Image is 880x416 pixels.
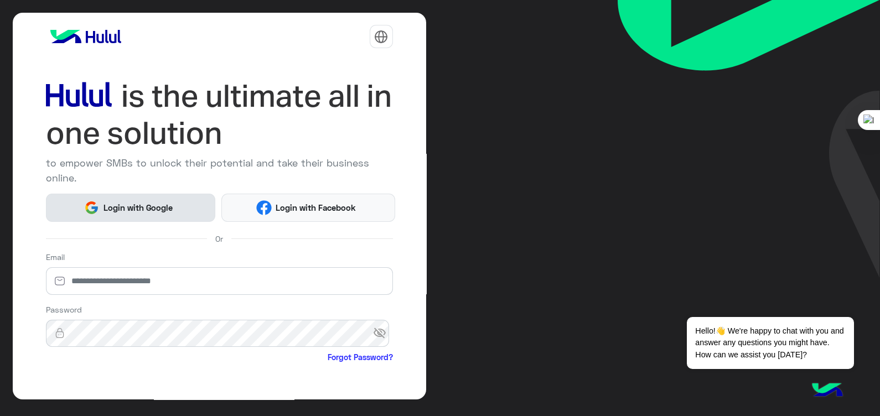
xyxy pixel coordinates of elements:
img: hululLoginTitle_EN.svg [46,77,393,152]
iframe: reCAPTCHA [46,365,214,408]
span: Hello!👋 We're happy to chat with you and answer any questions you might have. How can we assist y... [687,317,853,369]
span: Or [215,233,223,245]
img: hulul-logo.png [808,372,847,410]
img: Facebook [256,200,272,216]
span: visibility_off [373,324,393,344]
label: Email [46,251,65,263]
label: Password [46,304,82,315]
img: tab [374,30,388,44]
img: Google [84,200,100,216]
img: lock [46,327,74,339]
img: logo [46,25,126,48]
a: Forgot Password? [328,351,393,363]
p: to empower SMBs to unlock their potential and take their business online. [46,155,393,185]
span: Login with Facebook [272,201,360,214]
button: Login with Facebook [221,194,395,222]
button: Login with Google [46,194,215,222]
img: email [46,275,74,287]
span: Login with Google [99,201,177,214]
